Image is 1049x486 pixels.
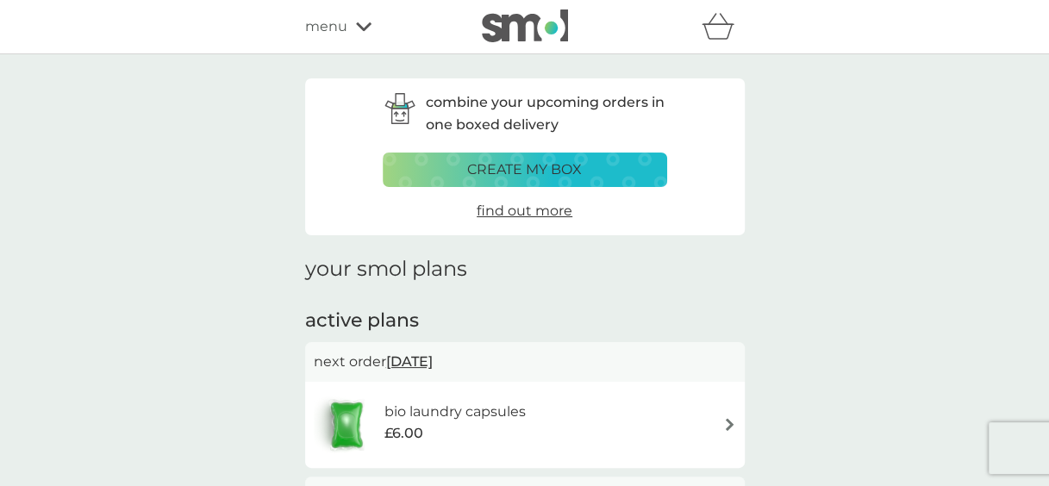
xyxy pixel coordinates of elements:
[723,418,736,431] img: arrow right
[383,153,667,187] button: create my box
[386,345,433,378] span: [DATE]
[305,16,347,38] span: menu
[426,91,667,135] p: combine your upcoming orders in one boxed delivery
[467,159,582,181] p: create my box
[314,395,379,455] img: bio laundry capsules
[477,200,572,222] a: find out more
[314,351,736,373] p: next order
[384,422,422,445] span: £6.00
[477,202,572,219] span: find out more
[305,257,745,282] h1: your smol plans
[384,401,525,423] h6: bio laundry capsules
[305,308,745,334] h2: active plans
[482,9,568,42] img: smol
[702,9,745,44] div: basket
